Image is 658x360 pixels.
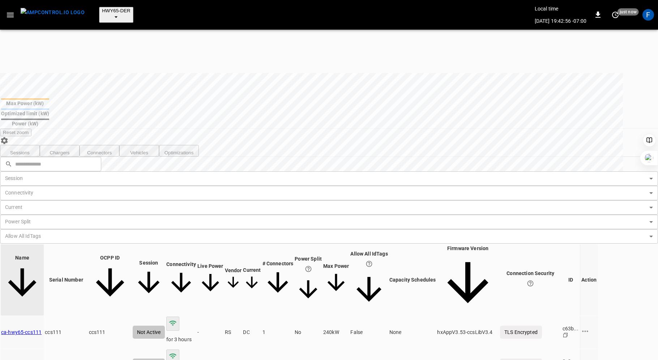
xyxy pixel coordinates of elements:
button: menu [18,6,87,24]
td: RS [225,316,242,348]
p: [DATE] 19:42:56 -07:00 [535,17,586,25]
span: Name [1,255,43,305]
span: just now [618,8,639,16]
td: 240 kW [323,316,349,348]
div: charge point options [581,327,598,338]
button: HWY65-DER [99,7,133,23]
td: False [350,316,388,348]
td: - [197,316,224,348]
td: No [294,316,322,348]
th: Serial Number [44,244,87,315]
th: Capacity Schedules [389,244,436,315]
span: OCPP ID [89,255,131,305]
div: Connection Security [500,270,561,290]
p: None [389,329,436,336]
th: Action [580,244,598,315]
button: set refresh interval [610,9,621,21]
span: Max Power [323,263,349,296]
img: ampcontrol.io logo [21,8,85,17]
td: DC [243,316,261,348]
span: Vendor [225,267,242,292]
div: profile-icon [642,9,654,21]
div: Not Active [133,326,165,339]
div: copy [563,332,579,340]
a: ca-hwy65-ccs111 [1,329,42,335]
span: HWY65-DER [102,8,131,13]
th: ID [562,244,579,315]
div: c63b ... [563,325,579,332]
p: TLS Encrypted [500,326,542,339]
td: ccs111 [89,316,132,348]
p: Local time [535,5,586,12]
span: Live Power [197,263,223,297]
td: 1 [262,316,294,348]
span: Connectivity [166,261,196,299]
td: ccs111 [44,316,87,348]
span: Current [243,267,261,292]
span: Firmware Version [437,245,498,314]
p: for 3 hours [166,336,196,343]
span: Session [133,260,165,300]
span: Allow All IdTags [350,251,388,309]
span: # Connectors [262,261,294,299]
span: Power Split [295,256,322,304]
td: hxAppV3.53-ccsLibV3.4 [437,316,499,348]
